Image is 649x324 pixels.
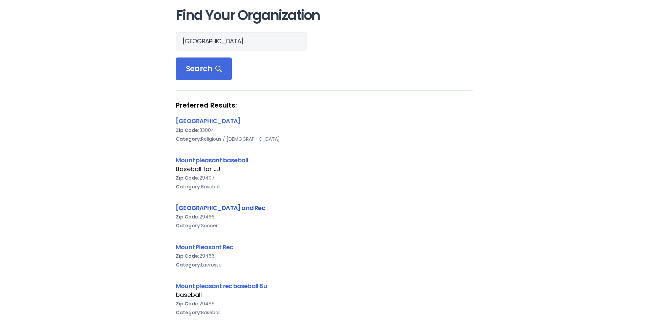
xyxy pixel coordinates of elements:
[176,212,473,221] div: 29466
[176,242,473,252] div: Mount Pleasant Rec
[176,135,473,143] div: Religious / [DEMOGRAPHIC_DATA]
[176,156,473,165] div: Mount pleasant baseball
[176,32,307,51] input: Search Orgs…
[176,309,201,316] b: Category:
[176,156,248,164] a: Mount pleasant baseball
[176,261,201,268] b: Category:
[176,203,473,212] div: [GEOGRAPHIC_DATA] and Rec
[176,101,473,110] strong: Preferred Results:
[176,136,201,142] b: Category:
[176,221,473,230] div: Soccer
[176,173,473,182] div: 29407
[176,204,265,212] a: [GEOGRAPHIC_DATA] and Rec
[176,253,199,259] b: Zip Code:
[176,116,473,125] div: [GEOGRAPHIC_DATA]
[176,117,240,125] a: [GEOGRAPHIC_DATA]
[186,64,222,74] span: Search
[176,165,473,173] div: Baseball for JJ
[176,252,473,260] div: 29466
[176,299,473,308] div: 29466
[176,183,201,190] b: Category:
[176,308,473,317] div: Baseball
[176,291,473,299] div: baseball
[176,57,232,80] div: Search
[176,127,199,134] b: Zip Code:
[176,182,473,191] div: Baseball
[176,281,473,291] div: Mount pleasant rec baseball 8u
[176,213,199,220] b: Zip Code:
[176,243,233,251] a: Mount Pleasant Rec
[176,126,473,135] div: 33004
[176,282,267,290] a: Mount pleasant rec baseball 8u
[176,222,201,229] b: Category:
[176,8,473,23] h1: Find Your Organization
[176,175,199,181] b: Zip Code:
[176,300,199,307] b: Zip Code:
[176,260,473,269] div: Lacrosse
